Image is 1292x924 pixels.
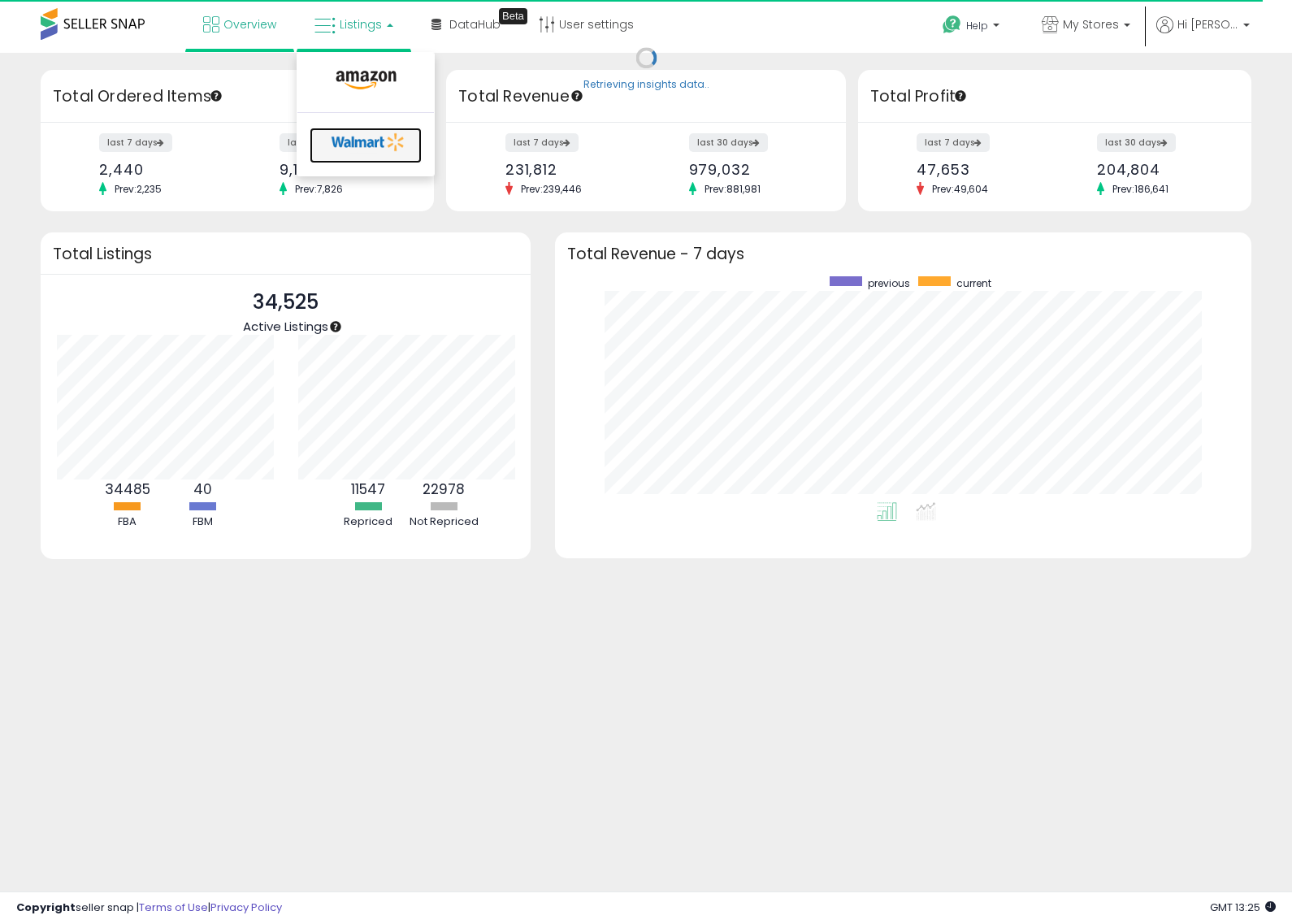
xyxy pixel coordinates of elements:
span: current [956,276,991,290]
div: Tooltip anchor [209,89,223,103]
span: Prev: 186,641 [1104,182,1177,196]
div: FBM [167,514,240,530]
div: 9,117 [280,161,405,178]
span: My Stores [1063,16,1119,33]
span: Prev: 2,235 [106,182,170,196]
div: Tooltip anchor [953,89,968,103]
div: 2,440 [99,161,225,178]
div: 47,653 [917,161,1043,178]
span: DataHub [449,16,501,33]
label: last 30 days [280,133,358,152]
b: 22978 [423,479,465,499]
label: last 7 days [917,133,990,152]
div: Retrieving insights data.. [583,78,709,93]
a: Hi [PERSON_NAME] [1156,16,1250,53]
div: 979,032 [689,161,817,178]
a: Help [930,2,1016,53]
div: Tooltip anchor [499,8,527,24]
span: Hi [PERSON_NAME] [1177,16,1238,33]
div: Repriced [332,514,405,530]
span: Prev: 7,826 [287,182,351,196]
span: Overview [223,16,276,33]
span: Prev: 239,446 [513,182,590,196]
label: last 7 days [99,133,172,152]
h3: Total Profit [870,85,1239,108]
label: last 7 days [505,133,579,152]
h3: Total Listings [53,248,518,260]
b: 40 [193,479,212,499]
span: Active Listings [243,318,328,335]
span: previous [868,276,910,290]
label: last 30 days [689,133,768,152]
label: last 30 days [1097,133,1176,152]
span: Prev: 49,604 [924,182,996,196]
h3: Total Revenue - 7 days [567,248,1239,260]
span: Listings [340,16,382,33]
h3: Total Revenue [458,85,834,108]
span: Help [966,19,988,33]
b: 34485 [105,479,150,499]
div: Tooltip anchor [328,319,343,334]
i: Get Help [942,15,962,35]
span: Prev: 881,981 [696,182,769,196]
b: 11547 [351,479,385,499]
h3: Total Ordered Items [53,85,422,108]
div: 231,812 [505,161,634,178]
div: Not Repriced [407,514,480,530]
p: 34,525 [243,287,328,318]
div: Tooltip anchor [570,89,584,103]
div: FBA [91,514,164,530]
div: 204,804 [1097,161,1223,178]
